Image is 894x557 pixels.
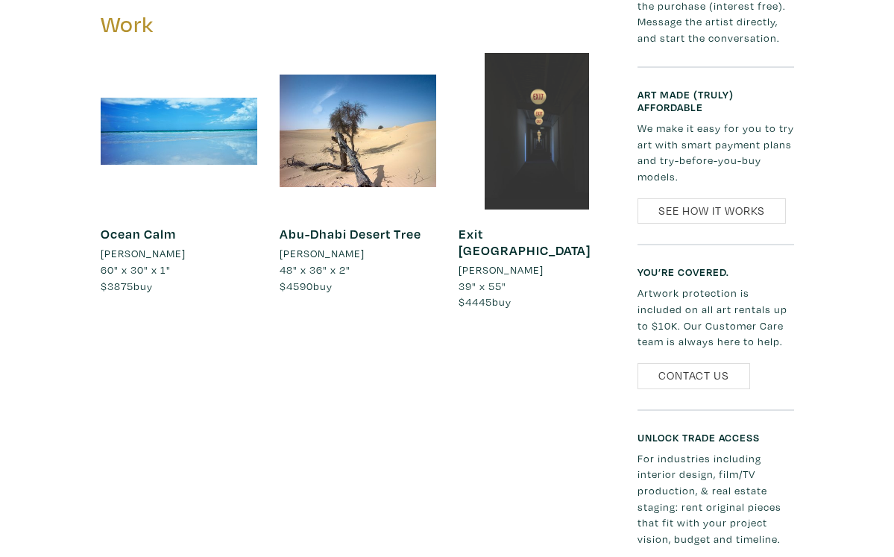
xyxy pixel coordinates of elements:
a: Exit [GEOGRAPHIC_DATA] [459,225,591,259]
span: buy [101,279,153,293]
h3: Work [101,10,347,39]
span: 60" x 30" x 1" [101,262,171,277]
h6: You’re covered. [638,265,794,278]
p: We make it easy for you to try art with smart payment plans and try-before-you-buy models. [638,120,794,184]
span: $3875 [101,279,133,293]
a: Abu-Dhabi Desert Tree [280,225,421,242]
a: [PERSON_NAME] [101,245,257,262]
h6: Unlock Trade Access [638,431,794,444]
span: $4590 [280,279,313,293]
a: Contact Us [638,363,750,389]
span: $4445 [459,295,492,309]
a: [PERSON_NAME] [459,262,615,278]
p: Artwork protection is included on all art rentals up to $10K. Our Customer Care team is always he... [638,285,794,349]
span: buy [280,279,333,293]
a: See How It Works [638,198,786,224]
p: For industries including interior design, film/TV production, & real estate staging: rent origina... [638,450,794,547]
a: Ocean Calm [101,225,176,242]
li: [PERSON_NAME] [101,245,186,262]
li: [PERSON_NAME] [459,262,544,278]
span: buy [459,295,511,309]
span: 39" x 55" [459,279,506,293]
li: [PERSON_NAME] [280,245,365,262]
h6: Art made (truly) affordable [638,88,794,114]
span: 48" x 36" x 2" [280,262,350,277]
a: [PERSON_NAME] [280,245,436,262]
